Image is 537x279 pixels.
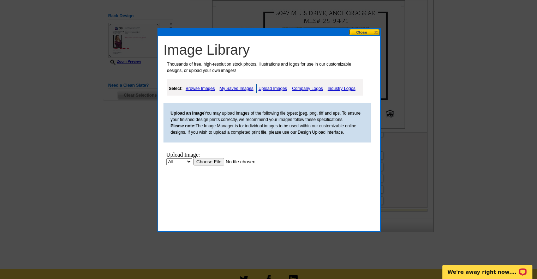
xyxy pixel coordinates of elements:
[218,84,255,93] a: My Saved Images
[169,86,183,91] strong: Select:
[438,257,537,279] iframe: LiveChat chat widget
[3,3,131,9] div: Upload Image:
[290,84,324,93] a: Company Logos
[184,84,217,93] a: Browse Images
[163,41,378,58] h1: Image Library
[256,84,289,93] a: Upload Images
[163,61,365,74] p: Thousands of free, high-resolution stock photos, illustrations and logos for use in our customiza...
[171,123,196,128] b: Please note:
[171,111,204,116] b: Upload an Image
[326,84,357,93] a: Industry Logos
[163,103,371,142] div: You may upload images of the following file types: jpeg, png, tiff and eps. To ensure your finish...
